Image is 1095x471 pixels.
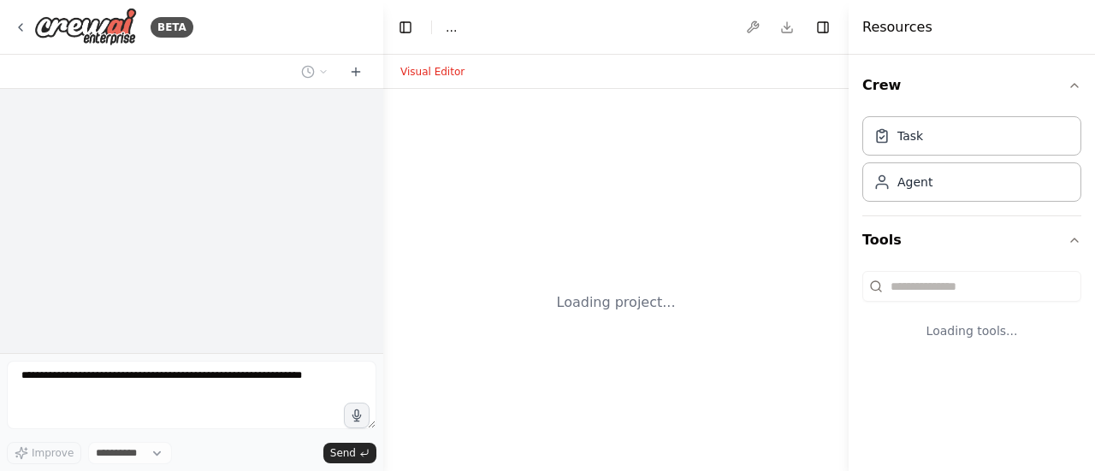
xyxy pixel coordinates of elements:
button: Send [323,443,376,463]
div: Task [897,127,923,144]
button: Improve [7,442,81,464]
div: Agent [897,174,932,191]
button: Tools [862,216,1081,264]
span: Send [330,446,356,460]
span: Improve [32,446,74,460]
button: Hide right sidebar [811,15,835,39]
nav: breadcrumb [446,19,457,36]
button: Crew [862,62,1081,109]
img: Logo [34,8,137,46]
div: Tools [862,264,1081,367]
div: Crew [862,109,1081,215]
span: ... [446,19,457,36]
div: Loading project... [557,292,676,313]
div: BETA [151,17,193,38]
button: Click to speak your automation idea [344,403,370,428]
h4: Resources [862,17,932,38]
div: Loading tools... [862,309,1081,353]
button: Hide left sidebar [394,15,417,39]
button: Switch to previous chat [294,62,335,82]
button: Start a new chat [342,62,370,82]
button: Visual Editor [390,62,475,82]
